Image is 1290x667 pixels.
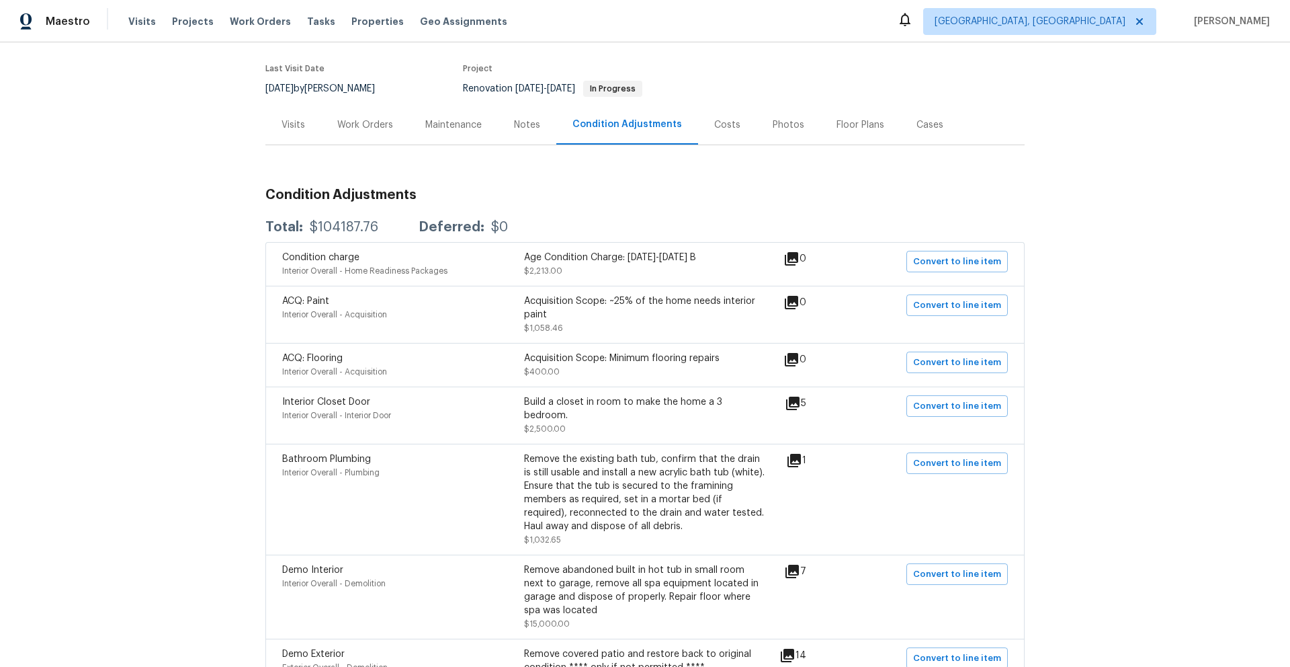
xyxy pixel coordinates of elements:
[524,267,562,275] span: $2,213.00
[282,354,343,363] span: ACQ: Flooring
[282,297,329,306] span: ACQ: Paint
[913,456,1001,471] span: Convert to line item
[585,85,641,93] span: In Progress
[282,253,359,262] span: Condition charge
[425,118,482,132] div: Maintenance
[773,118,804,132] div: Photos
[515,84,544,93] span: [DATE]
[783,295,849,311] div: 0
[265,84,294,93] span: [DATE]
[783,251,849,267] div: 0
[784,563,849,580] div: 7
[463,65,492,73] span: Project
[282,565,343,575] span: Demo Interior
[524,251,766,264] div: Age Condition Charge: [DATE]-[DATE] B
[420,15,507,28] span: Geo Assignments
[307,17,335,26] span: Tasks
[913,298,1001,313] span: Convert to line item
[906,352,1008,373] button: Convert to line item
[265,221,303,234] div: Total:
[282,650,345,659] span: Demo Exterior
[779,648,849,664] div: 14
[265,65,325,73] span: Last Visit Date
[265,188,1025,202] h3: Condition Adjustments
[524,295,766,321] div: Acquisition Scope: ~25% of the home needs interior paint
[524,352,766,365] div: Acquisition Scope: Minimum flooring repairs
[916,118,943,132] div: Cases
[46,15,90,28] span: Maestro
[906,251,1008,272] button: Convert to line item
[935,15,1125,28] span: [GEOGRAPHIC_DATA], [GEOGRAPHIC_DATA]
[230,15,291,28] span: Work Orders
[282,580,386,588] span: Interior Overall - Demolition
[524,395,766,422] div: Build a closet in room to make the home a 3 bedroom.
[783,352,849,368] div: 0
[524,620,570,628] span: $15,000.00
[906,295,1008,316] button: Convert to line item
[265,81,391,97] div: by [PERSON_NAME]
[786,453,849,469] div: 1
[463,84,642,93] span: Renovation
[282,397,370,407] span: Interior Closet Door
[1189,15,1270,28] span: [PERSON_NAME]
[524,563,766,617] div: Remove abandoned built in hot tub in small room next to garage, remove all spa equipment located ...
[419,221,484,234] div: Deferred:
[514,118,540,132] div: Notes
[524,453,766,533] div: Remove the existing bath tub, confirm that the drain is still usable and install a new acrylic ba...
[282,411,391,420] span: Interior Overall - Interior Door
[524,368,560,376] span: $400.00
[572,118,682,131] div: Condition Adjustments
[913,567,1001,582] span: Convert to line item
[913,355,1001,370] span: Convert to line item
[310,221,378,234] div: $104187.76
[491,221,508,234] div: $0
[172,15,214,28] span: Projects
[913,254,1001,270] span: Convert to line item
[906,563,1008,585] button: Convert to line item
[785,395,849,411] div: 5
[351,15,404,28] span: Properties
[524,324,563,332] span: $1,058.46
[906,395,1008,417] button: Convert to line item
[282,267,447,275] span: Interior Overall - Home Readiness Packages
[547,84,575,93] span: [DATE]
[282,455,371,464] span: Bathroom Plumbing
[714,118,740,132] div: Costs
[913,651,1001,666] span: Convert to line item
[128,15,156,28] span: Visits
[524,536,561,544] span: $1,032.65
[836,118,884,132] div: Floor Plans
[913,399,1001,414] span: Convert to line item
[906,453,1008,474] button: Convert to line item
[515,84,575,93] span: -
[337,118,393,132] div: Work Orders
[282,311,387,319] span: Interior Overall - Acquisition
[282,368,387,376] span: Interior Overall - Acquisition
[282,118,305,132] div: Visits
[524,425,566,433] span: $2,500.00
[282,469,380,477] span: Interior Overall - Plumbing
